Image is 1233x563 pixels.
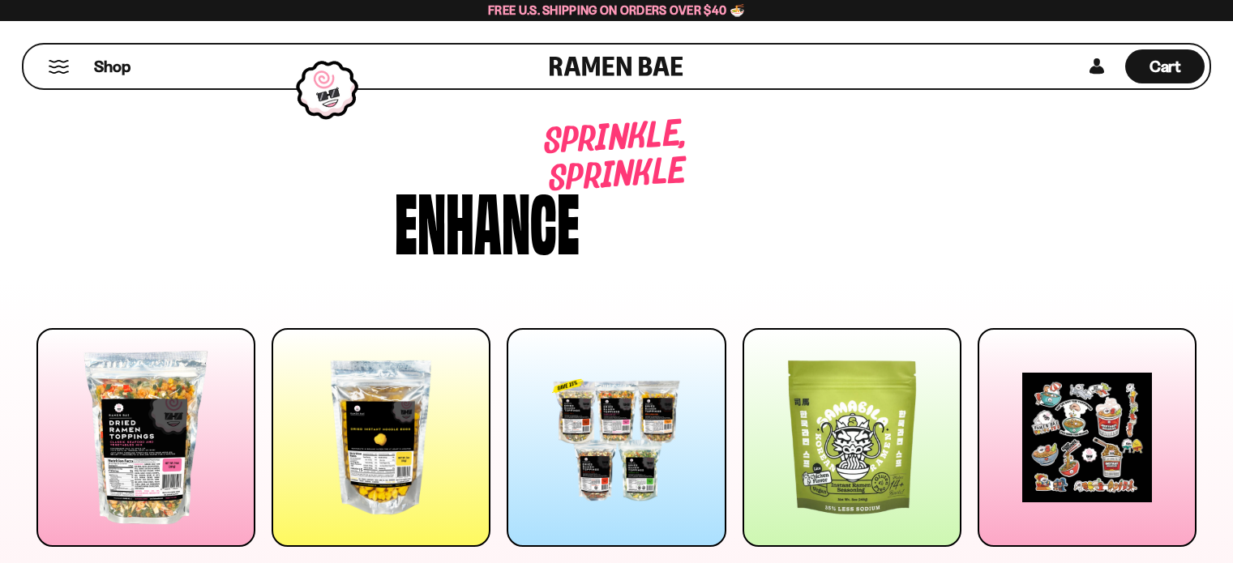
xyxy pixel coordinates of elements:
[1125,45,1205,88] div: Cart
[94,56,131,78] span: Shop
[48,60,70,74] button: Mobile Menu Trigger
[395,181,580,258] div: Enhance
[488,2,745,18] span: Free U.S. Shipping on Orders over $40 🍜
[1150,57,1181,76] span: Cart
[94,49,131,83] a: Shop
